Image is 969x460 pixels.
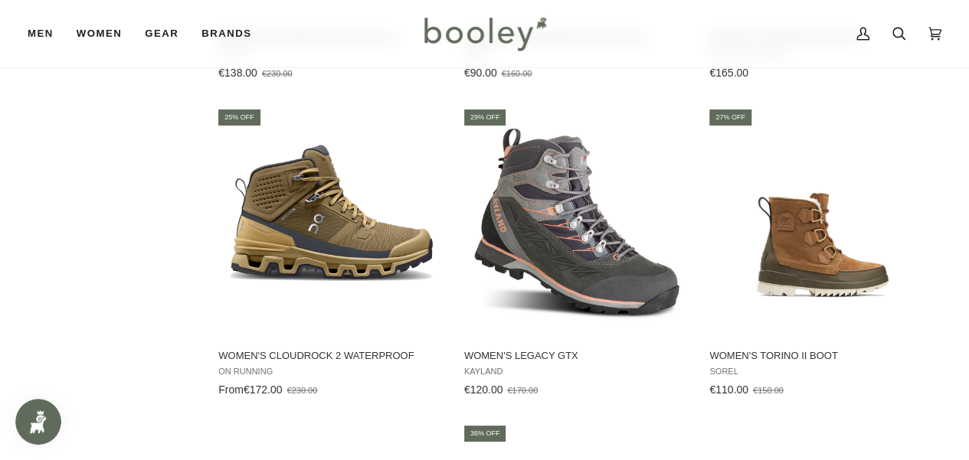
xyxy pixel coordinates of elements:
[218,366,444,376] span: On Running
[201,26,251,41] span: Brands
[464,426,506,442] div: 36% off
[507,385,538,394] span: €170.00
[286,385,317,394] span: €230.00
[709,67,748,79] span: €165.00
[709,366,935,376] span: Sorel
[753,385,784,394] span: €150.00
[464,348,690,362] span: Women's Legacy GTX
[464,109,506,126] div: 29% off
[709,348,935,362] span: Women's Torino II Boot
[708,107,938,337] img: Sorel Women's Torino II Boot Velvet Tan / Olive Green - Booley Galway
[707,107,938,401] a: Women's Torino II Boot
[145,26,178,41] span: Gear
[502,69,532,78] span: €160.00
[217,107,447,337] img: On Women's Cloudrock 2 Waterproof Hunter / Safari - Booley Galway
[218,383,244,395] span: From
[218,109,260,126] div: 25% off
[462,107,692,337] img: Kayland Women's Legacy GTX Grey / Peach - Booley Galway
[15,399,61,445] iframe: Button to open loyalty program pop-up
[462,107,692,401] a: Women's Legacy GTX
[28,26,54,41] span: Men
[244,383,283,395] span: €172.00
[464,67,497,79] span: €90.00
[77,26,122,41] span: Women
[262,69,293,78] span: €230.00
[417,11,552,56] img: Booley
[709,383,748,395] span: €110.00
[218,67,257,79] span: €138.00
[709,109,751,126] div: 27% off
[464,383,503,395] span: €120.00
[216,107,447,401] a: Women's Cloudrock 2 Waterproof
[218,348,444,362] span: Women's Cloudrock 2 Waterproof
[464,366,690,376] span: Kayland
